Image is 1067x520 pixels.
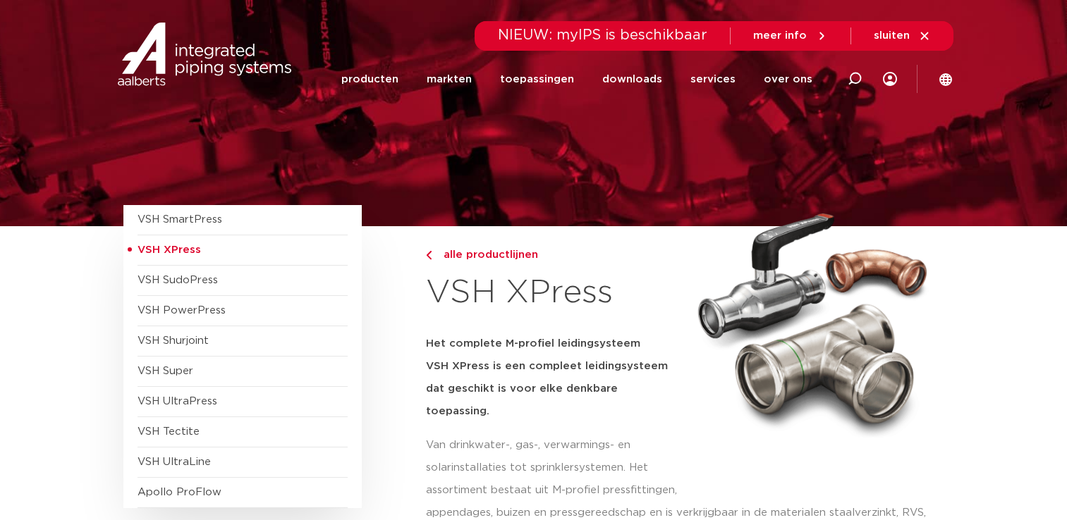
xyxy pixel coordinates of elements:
[138,457,211,467] a: VSH UltraLine
[138,275,218,285] a: VSH SudoPress
[500,51,574,108] a: toepassingen
[435,249,538,260] span: alle productlijnen
[883,51,897,108] div: my IPS
[874,30,910,41] span: sluiten
[341,51,398,108] a: producten
[138,487,221,497] a: Apollo ProFlow
[426,251,432,260] img: chevron-right.svg
[764,51,812,108] a: over ons
[426,434,681,502] p: Van drinkwater-, gas-, verwarmings- en solarinstallaties tot sprinklersystemen. Het assortiment b...
[690,51,736,108] a: services
[138,426,200,437] a: VSH Tectite
[138,244,201,255] span: VSH XPress
[138,335,209,346] a: VSH Shurjoint
[138,366,193,376] a: VSH Super
[602,51,662,108] a: downloads
[426,271,681,316] h1: VSH XPress
[427,51,472,108] a: markten
[138,305,226,316] a: VSH PowerPress
[874,30,931,42] a: sluiten
[341,51,812,108] nav: Menu
[753,30,807,41] span: meer info
[498,28,707,42] span: NIEUW: myIPS is beschikbaar
[426,333,681,423] h5: Het complete M-profiel leidingsysteem VSH XPress is een compleet leidingsysteem dat geschikt is v...
[426,247,681,264] a: alle productlijnen
[138,214,222,225] a: VSH SmartPress
[753,30,828,42] a: meer info
[138,396,217,407] a: VSH UltraPress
